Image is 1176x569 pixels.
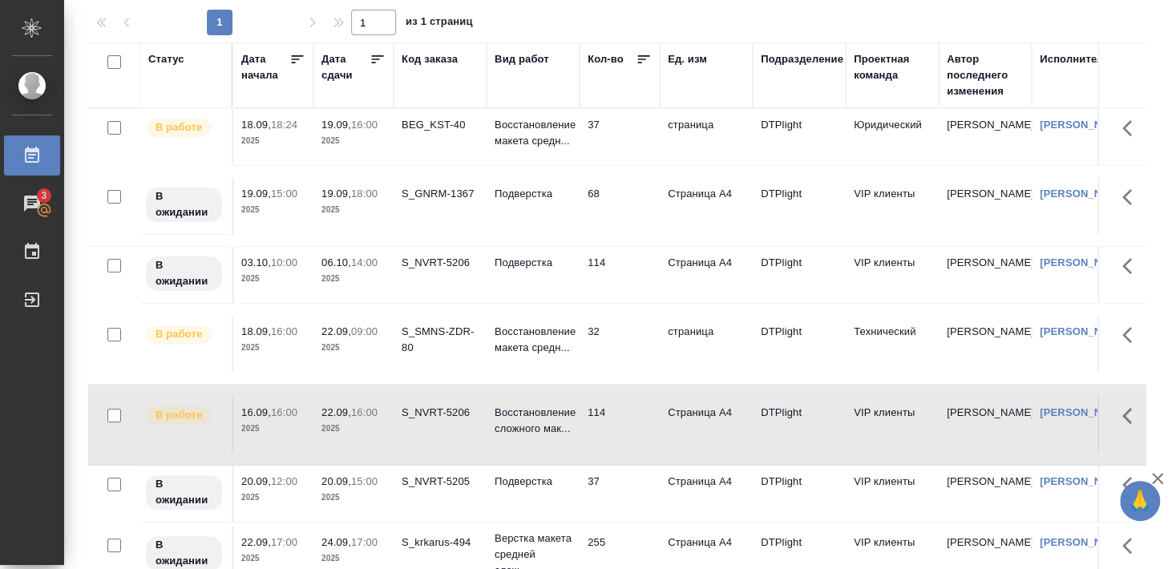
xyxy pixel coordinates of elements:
p: 2025 [321,202,386,218]
div: Подразделение [761,51,843,67]
td: VIP клиенты [846,178,939,234]
a: [PERSON_NAME] [1040,119,1129,131]
p: В ожидании [156,257,212,289]
td: 37 [580,466,660,522]
div: Автор последнего изменения [947,51,1024,99]
p: 18:00 [351,188,378,200]
p: 19.09, [241,188,271,200]
p: 18.09, [241,325,271,337]
p: 2025 [241,551,305,567]
p: 2025 [321,421,386,437]
td: DTPlight [753,178,846,234]
td: 68 [580,178,660,234]
p: Восстановление сложного мак... [495,405,572,437]
div: Исполнитель выполняет работу [144,405,224,426]
p: 19.09, [321,188,351,200]
p: 16.09, [241,406,271,418]
p: 15:00 [351,475,378,487]
td: Страница А4 [660,466,753,522]
div: S_SMNS-ZDR-80 [402,324,479,356]
td: [PERSON_NAME] [939,466,1032,522]
td: страница [660,109,753,165]
td: страница [660,316,753,372]
p: Восстановление макета средн... [495,117,572,149]
p: В работе [156,407,202,423]
td: 37 [580,109,660,165]
div: S_GNRM-1367 [402,186,479,202]
div: Вид работ [495,51,549,67]
div: S_NVRT-5206 [402,405,479,421]
td: DTPlight [753,247,846,303]
p: В работе [156,326,202,342]
p: 10:00 [271,256,297,268]
p: 20.09, [241,475,271,487]
p: 2025 [241,421,305,437]
p: Подверстка [495,474,572,490]
button: Здесь прячутся важные кнопки [1113,109,1151,147]
button: Здесь прячутся важные кнопки [1113,178,1151,216]
p: 2025 [241,490,305,506]
td: DTPlight [753,466,846,522]
p: 15:00 [271,188,297,200]
td: [PERSON_NAME] [939,109,1032,165]
td: Страница А4 [660,178,753,234]
div: S_NVRT-5205 [402,474,479,490]
p: 2025 [321,133,386,149]
p: 2025 [321,340,386,356]
a: [PERSON_NAME] [1040,406,1129,418]
td: 114 [580,247,660,303]
td: VIP клиенты [846,397,939,453]
td: [PERSON_NAME] [939,397,1032,453]
div: Проектная команда [854,51,931,83]
p: 16:00 [351,119,378,131]
p: 16:00 [351,406,378,418]
td: DTPlight [753,109,846,165]
div: S_NVRT-5206 [402,255,479,271]
p: 2025 [241,202,305,218]
div: Исполнитель назначен, приступать к работе пока рано [144,474,224,511]
span: 🙏 [1126,484,1154,518]
div: Исполнитель назначен, приступать к работе пока рано [144,186,224,224]
a: 3 [4,184,60,224]
a: [PERSON_NAME] [1040,256,1129,268]
p: 16:00 [271,406,297,418]
td: [PERSON_NAME] [939,178,1032,234]
p: 20.09, [321,475,351,487]
p: В ожидании [156,476,212,508]
p: Подверстка [495,186,572,202]
span: 3 [31,188,56,204]
span: из 1 страниц [406,12,473,35]
div: Исполнитель выполняет работу [144,324,224,345]
p: 22.09, [321,325,351,337]
a: [PERSON_NAME] [1040,475,1129,487]
button: Здесь прячутся важные кнопки [1113,466,1151,504]
td: DTPlight [753,397,846,453]
p: 2025 [241,271,305,287]
p: 12:00 [271,475,297,487]
a: [PERSON_NAME] [1040,188,1129,200]
div: Код заказа [402,51,458,67]
td: [PERSON_NAME] [939,316,1032,372]
p: В ожидании [156,188,212,220]
td: 114 [580,397,660,453]
td: [PERSON_NAME] [939,247,1032,303]
div: Ед. изм [668,51,707,67]
td: DTPlight [753,316,846,372]
button: 🙏 [1120,481,1160,521]
p: В ожидании [156,537,212,569]
td: 32 [580,316,660,372]
p: 06.10, [321,256,351,268]
p: Восстановление макета средн... [495,324,572,356]
div: BEG_KST-40 [402,117,479,133]
p: 2025 [241,133,305,149]
td: Страница А4 [660,397,753,453]
div: Исполнитель назначен, приступать к работе пока рано [144,255,224,293]
p: 19.09, [321,119,351,131]
p: 14:00 [351,256,378,268]
p: В работе [156,119,202,135]
p: 17:00 [271,536,297,548]
div: Кол-во [588,51,624,67]
td: Юридический [846,109,939,165]
p: 24.09, [321,536,351,548]
td: Технический [846,316,939,372]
